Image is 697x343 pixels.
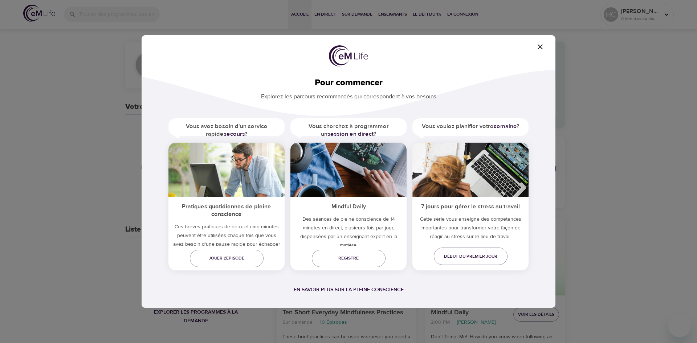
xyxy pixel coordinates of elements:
[412,143,529,197] img: ims
[440,253,502,260] span: Début du premier jour
[412,197,529,215] h5: 7 jours pour gérer le stress au travail
[190,250,264,267] a: Jouer l'épisode
[168,143,285,197] img: ims
[329,45,368,66] img: logo
[290,197,407,215] h5: Mindful Daily
[318,254,380,262] span: Registre
[434,248,508,265] a: Début du premier jour
[153,88,544,101] p: Explorez les parcours recommandés qui correspondent à vos besoins
[327,130,374,138] a: session en direct
[290,215,407,250] p: Des séances de pleine conscience de 14 minutes en direct, plusieurs fois par jour, dispensées par...
[168,118,285,143] h5: Vous avez besoin d'un service rapide ?
[312,250,386,267] a: Registre
[168,222,285,257] h5: Ces brèves pratiques de deux et cinq minutes peuvent être utilisées chaque fois que vous avez bes...
[412,215,529,244] p: Cette série vous enseigne des compétences importantes pour transformer votre façon de réagir au s...
[290,118,407,143] h5: Vous cherchez à programmer un ?
[153,78,544,88] h2: Pour commencer
[168,197,285,223] h5: Pratiques quotidiennes de pleine conscience
[412,118,529,135] h5: Vous voulez planifier votre ?
[196,254,258,262] span: Jouer l'épisode
[224,130,245,138] a: secours
[494,123,517,130] a: semaine
[290,143,407,197] img: ims
[294,286,404,293] a: En savoir plus sur la pleine conscience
